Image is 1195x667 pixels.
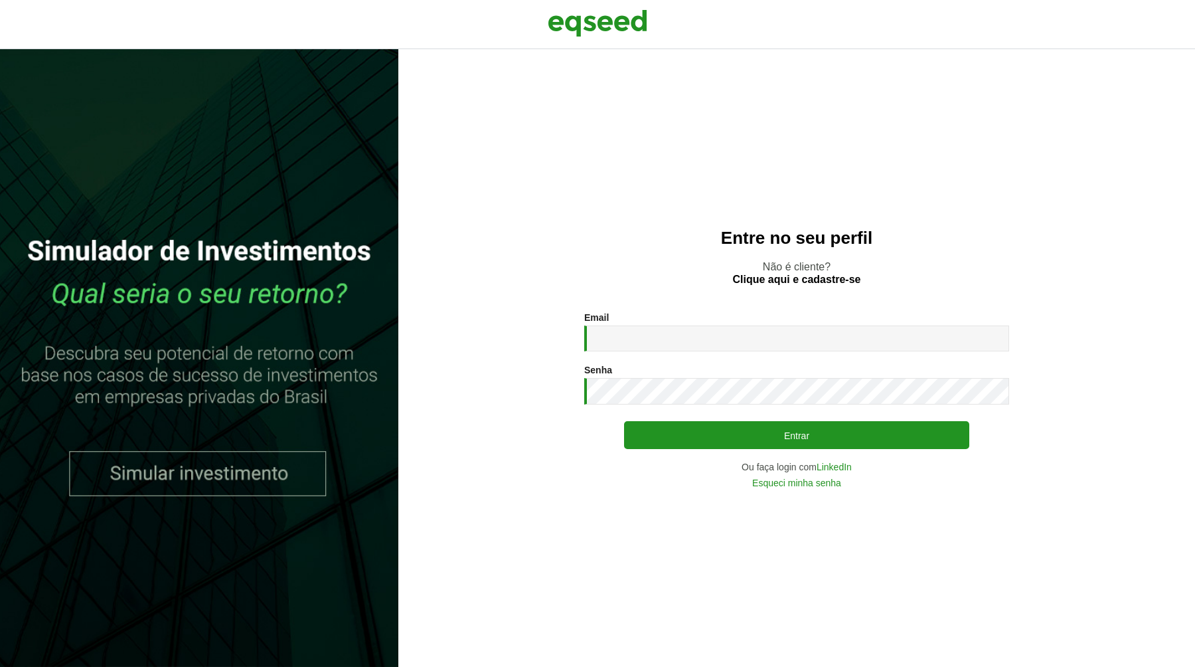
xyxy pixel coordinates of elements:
[752,478,841,488] a: Esqueci minha senha
[624,421,969,449] button: Entrar
[584,313,609,322] label: Email
[425,229,1168,248] h2: Entre no seu perfil
[733,274,861,285] a: Clique aqui e cadastre-se
[584,365,612,375] label: Senha
[425,260,1168,286] p: Não é cliente?
[584,462,1009,472] div: Ou faça login com
[548,7,647,40] img: EqSeed Logo
[817,462,852,472] a: LinkedIn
